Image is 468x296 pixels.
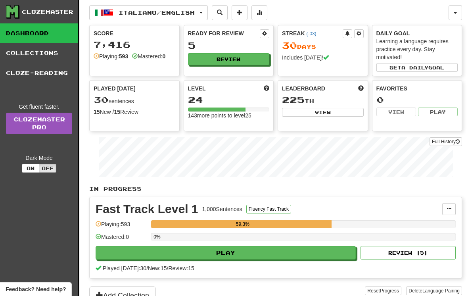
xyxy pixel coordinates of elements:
div: Includes [DATE]! [282,54,364,62]
button: Off [39,164,56,173]
span: 30 [94,94,109,105]
div: Playing: 593 [96,220,147,233]
a: (-03) [306,31,316,37]
strong: 15 [114,109,120,115]
div: Mastered: 0 [96,233,147,246]
div: 59.3% [153,220,332,228]
span: / [146,265,148,271]
button: Fluency Fast Track [246,205,291,213]
button: Italiano/English [89,5,208,20]
div: 7,416 [94,40,175,50]
div: Learning a language requires practice every day. Stay motivated! [376,37,458,61]
div: Fast Track Level 1 [96,203,198,215]
span: Played [DATE]: 30 [103,265,146,271]
div: 0 [376,95,458,105]
div: sentences [94,95,175,105]
button: View [376,108,416,116]
div: th [282,95,364,105]
span: Open feedback widget [6,285,66,293]
strong: 593 [119,53,128,60]
span: Review: 15 [168,265,194,271]
div: Daily Goal [376,29,458,37]
span: Progress [380,288,399,294]
button: ResetProgress [365,286,401,295]
span: Language Pairing [422,288,460,294]
div: Streak [282,29,343,37]
span: / [167,265,169,271]
div: 143 more points to level 25 [188,111,270,119]
button: Review [188,53,270,65]
button: Play [96,246,356,259]
button: Search sentences [212,5,228,20]
button: Seta dailygoal [376,63,458,72]
div: Playing: [94,52,128,60]
button: View [282,108,364,117]
span: a daily [401,65,428,70]
span: New: 15 [148,265,167,271]
span: 225 [282,94,305,105]
span: This week in points, UTC [358,85,364,92]
button: Add sentence to collection [232,5,247,20]
div: Score [94,29,175,37]
strong: 0 [162,53,165,60]
div: 24 [188,95,270,105]
strong: 15 [94,109,100,115]
a: ClozemasterPro [6,113,72,134]
div: Mastered: [132,52,165,60]
div: Ready for Review [188,29,260,37]
div: 1,000 Sentences [202,205,242,213]
span: Level [188,85,206,92]
div: Clozemaster [22,8,73,16]
button: On [22,164,39,173]
p: In Progress [89,185,462,193]
span: Score more points to level up [264,85,269,92]
div: New / Review [94,108,175,116]
span: 30 [282,40,297,51]
span: Italiano / English [119,9,195,16]
button: More stats [251,5,267,20]
span: Leaderboard [282,85,325,92]
div: Favorites [376,85,458,92]
div: Dark Mode [6,154,72,162]
div: 5 [188,40,270,50]
button: Play [418,108,458,116]
div: Get fluent faster. [6,103,72,111]
button: Review (5) [361,246,456,259]
span: Played [DATE] [94,85,136,92]
button: DeleteLanguage Pairing [406,286,462,295]
button: Full History [430,137,462,146]
div: Day s [282,40,364,51]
